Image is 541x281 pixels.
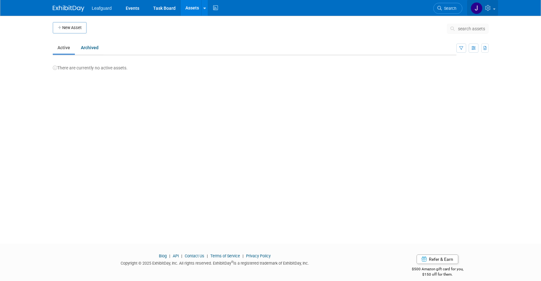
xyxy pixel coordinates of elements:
a: Archived [76,42,103,54]
img: ExhibitDay [53,5,84,12]
span: Search [442,6,456,11]
sup: ® [231,260,233,264]
a: Blog [159,254,167,258]
div: There are currently no active assets. [53,58,489,71]
span: | [180,254,184,258]
span: | [168,254,172,258]
img: Josh Smith [471,2,483,14]
button: search assets [447,24,489,34]
a: Contact Us [185,254,204,258]
span: search assets [458,26,485,31]
div: Copyright © 2025 ExhibitDay, Inc. All rights reserved. ExhibitDay is a registered trademark of Ex... [53,259,377,266]
button: New Asset [53,22,87,33]
a: API [173,254,179,258]
a: Privacy Policy [246,254,271,258]
div: $500 Amazon gift card for you, [387,262,489,277]
span: | [205,254,209,258]
a: Terms of Service [210,254,240,258]
div: $150 off for them. [387,272,489,277]
a: Search [433,3,462,14]
span: | [241,254,245,258]
a: Refer & Earn [417,255,458,264]
a: Active [53,42,75,54]
span: Leafguard [92,6,112,11]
